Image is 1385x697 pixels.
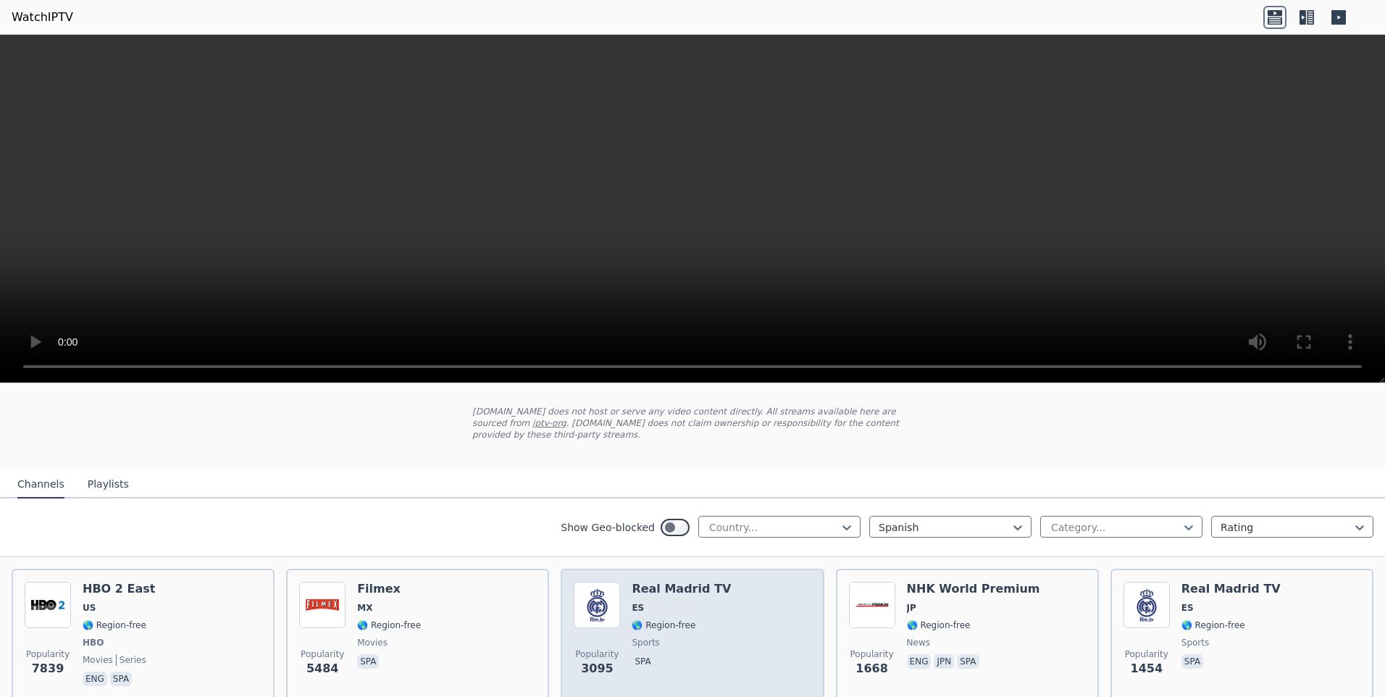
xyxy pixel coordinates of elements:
[1181,654,1203,669] p: spa
[25,582,71,628] img: HBO 2 East
[83,582,155,596] h6: HBO 2 East
[110,672,132,686] p: spa
[357,582,421,596] h6: Filmex
[581,660,614,677] span: 3095
[83,637,104,648] span: HBO
[83,672,107,686] p: eng
[1125,648,1168,660] span: Popularity
[357,619,421,631] span: 🌎 Region-free
[1181,637,1209,648] span: sports
[357,637,388,648] span: movies
[907,637,930,648] span: news
[575,648,619,660] span: Popularity
[1181,582,1281,596] h6: Real Madrid TV
[12,9,73,26] a: WatchIPTV
[299,582,346,628] img: Filmex
[83,619,146,631] span: 🌎 Region-free
[472,406,913,441] p: [DOMAIN_NAME] does not host or serve any video content directly. All streams available here are s...
[1181,602,1194,614] span: ES
[907,582,1040,596] h6: NHK World Premium
[357,654,379,669] p: spa
[357,602,372,614] span: MX
[907,619,971,631] span: 🌎 Region-free
[561,520,655,535] label: Show Geo-blocked
[632,602,644,614] span: ES
[849,582,895,628] img: NHK World Premium
[934,654,954,669] p: jpn
[850,648,894,660] span: Popularity
[855,660,888,677] span: 1668
[88,471,129,498] button: Playlists
[532,418,566,428] a: iptv-org
[306,660,339,677] span: 5484
[632,619,695,631] span: 🌎 Region-free
[26,648,70,660] span: Popularity
[574,582,620,628] img: Real Madrid TV
[32,660,64,677] span: 7839
[116,654,146,666] span: series
[301,648,344,660] span: Popularity
[907,654,932,669] p: eng
[957,654,979,669] p: spa
[1131,660,1163,677] span: 1454
[632,654,653,669] p: spa
[632,637,659,648] span: sports
[83,654,113,666] span: movies
[1181,619,1245,631] span: 🌎 Region-free
[83,602,96,614] span: US
[632,582,731,596] h6: Real Madrid TV
[17,471,64,498] button: Channels
[907,602,916,614] span: JP
[1124,582,1170,628] img: Real Madrid TV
